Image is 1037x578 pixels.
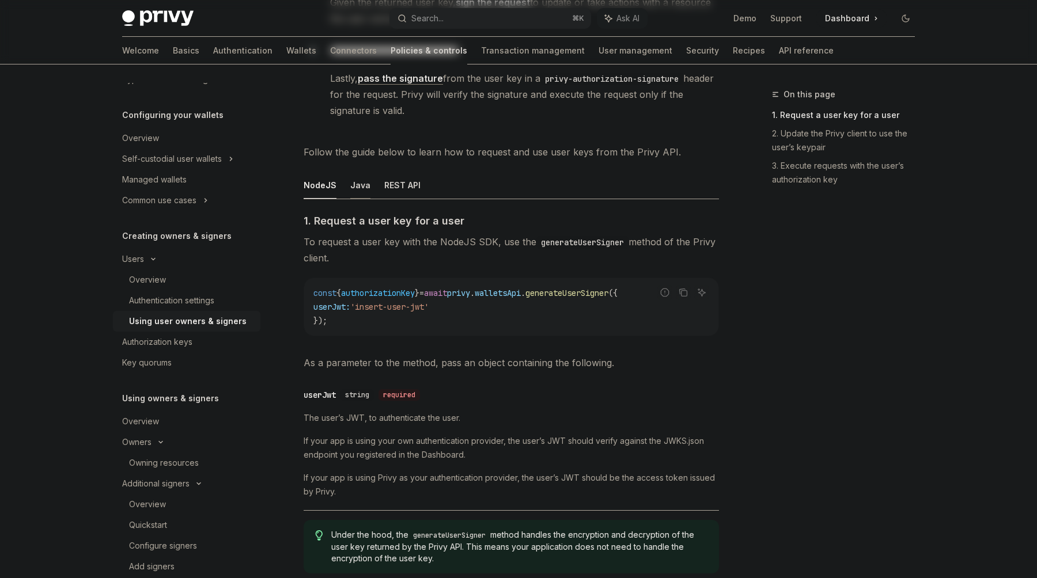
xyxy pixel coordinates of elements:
div: Configure signers [129,539,197,553]
span: userJwt: [313,302,350,312]
h5: Using owners & signers [122,391,219,405]
a: Transaction management [481,37,585,64]
span: privy [447,288,470,298]
a: Support [770,13,802,24]
div: Additional signers [122,477,190,490]
div: Using user owners & signers [129,314,247,328]
a: Quickstart [113,515,260,535]
span: Follow the guide below to learn how to request and use user keys from the Privy API. [304,144,719,160]
span: const [313,288,336,298]
a: Welcome [122,37,159,64]
span: { [336,288,341,298]
div: Users [122,252,144,266]
a: Overview [113,128,260,149]
a: Overview [113,269,260,290]
a: pass the signature [358,73,443,85]
a: Authentication settings [113,290,260,311]
a: Authorization keys [113,332,260,352]
a: Policies & controls [391,37,467,64]
a: API reference [779,37,834,64]
a: Using user owners & signers [113,311,260,332]
span: Lastly, from the user key in a header for the request. Privy will verify the signature and execut... [330,70,718,119]
span: If your app is using Privy as your authentication provider, the user’s JWT should be the access t... [304,471,719,499]
svg: Tip [315,530,323,541]
span: 1. Request a user key for a user [304,213,464,229]
span: . [521,288,525,298]
span: The user’s JWT, to authenticate the user. [304,411,719,425]
a: Authentication [213,37,273,64]
span: Dashboard [825,13,869,24]
span: string [345,390,369,400]
div: Search... [411,12,444,25]
div: Overview [122,131,159,145]
button: Toggle dark mode [896,9,915,28]
div: Owners [122,435,152,449]
button: Ask AI [694,285,709,300]
a: Demo [733,13,756,24]
span: Ask AI [616,13,639,24]
code: privy-authorization-signature [540,73,683,85]
div: userJwt [304,389,336,401]
div: Key quorums [122,356,172,370]
a: Wallets [286,37,316,64]
a: 2. Update the Privy client to use the user’s keypair [772,124,924,157]
span: = [419,288,424,298]
div: Authorization keys [122,335,192,349]
code: generateUserSigner [408,530,490,541]
button: Search...⌘K [389,8,591,29]
div: Managed wallets [122,173,187,187]
a: Managed wallets [113,169,260,190]
a: Key quorums [113,352,260,373]
span: walletsApi [475,288,521,298]
a: Connectors [330,37,377,64]
div: Owning resources [129,456,199,470]
div: required [379,389,420,401]
span: } [415,288,419,298]
img: dark logo [122,10,194,26]
span: To request a user key with the NodeJS SDK, use the method of the Privy client. [304,234,719,266]
button: NodeJS [304,172,336,199]
h5: Creating owners & signers [122,229,232,243]
div: Add signers [129,560,175,573]
a: Overview [113,411,260,432]
div: Self-custodial user wallets [122,152,222,166]
a: 1. Request a user key for a user [772,106,924,124]
h5: Configuring your wallets [122,108,224,122]
span: }); [313,315,327,326]
a: User management [599,37,672,64]
a: Add signers [113,556,260,577]
a: Security [686,37,719,64]
div: Overview [129,273,166,287]
a: 3. Execute requests with the user’s authorization key [772,157,924,189]
a: Dashboard [816,9,887,28]
span: On this page [784,88,835,101]
div: Authentication settings [129,294,214,307]
button: Report incorrect code [657,285,672,300]
button: Java [350,172,370,199]
div: Overview [129,497,166,511]
button: Ask AI [597,8,648,29]
a: Configure signers [113,535,260,556]
span: . [470,288,475,298]
span: ⌘ K [572,14,584,23]
button: Copy the contents from the code block [676,285,691,300]
code: generateUserSigner [536,236,629,249]
span: As a parameter to the method, pass an object containing the following. [304,355,719,371]
span: Under the hood, the method handles the encryption and decryption of the user key returned by the ... [331,529,707,564]
div: Quickstart [129,518,167,532]
button: REST API [384,172,421,199]
div: Common use cases [122,193,196,207]
a: Recipes [733,37,765,64]
a: Basics [173,37,199,64]
div: Overview [122,415,159,428]
span: ({ [608,288,618,298]
span: If your app is using your own authentication provider, the user’s JWT should verify against the J... [304,434,719,462]
span: 'insert-user-jwt' [350,302,429,312]
a: Owning resources [113,452,260,473]
a: Overview [113,494,260,515]
span: await [424,288,447,298]
span: authorizationKey [341,288,415,298]
span: generateUserSigner [525,288,608,298]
